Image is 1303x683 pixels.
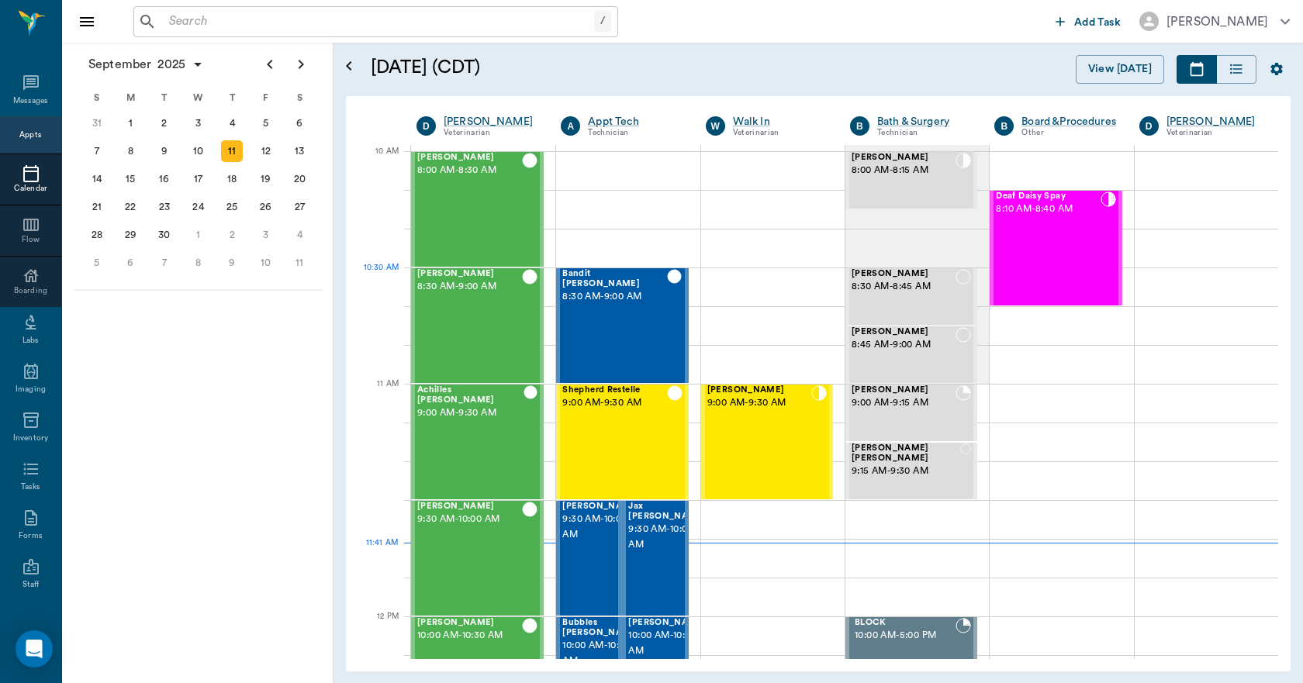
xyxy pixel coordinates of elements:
div: Sunday, September 21, 2025 [86,196,108,218]
div: M [114,86,148,109]
button: View [DATE] [1076,55,1164,84]
span: 10:00 AM - 5:00 PM [855,628,956,643]
div: Friday, September 12, 2025 [255,140,277,162]
div: CHECKED_IN, 9:00 AM - 9:30 AM [701,384,833,500]
a: Board &Procedures [1021,114,1116,129]
div: / [594,11,611,32]
span: [PERSON_NAME] [852,269,956,279]
a: Walk In [733,114,827,129]
div: CHECKED_OUT, 9:30 AM - 10:00 AM [411,500,544,616]
button: Open calendar [340,36,358,96]
div: NOT_CONFIRMED, 8:30 AM - 8:45 AM [845,267,977,326]
span: 9:00 AM - 9:30 AM [417,405,524,421]
div: CHECKED_IN, 8:00 AM - 8:15 AM [845,151,977,209]
div: Sunday, September 28, 2025 [86,224,108,246]
div: D [416,116,436,136]
div: [PERSON_NAME] [1166,114,1260,129]
div: NOT_CONFIRMED, 9:15 AM - 9:30 AM [845,442,977,500]
div: Monday, September 8, 2025 [119,140,141,162]
div: CHECKED_OUT, 9:30 AM - 10:00 AM [622,500,688,616]
div: Veterinarian [1166,126,1260,140]
div: Monday, September 15, 2025 [119,168,141,190]
div: CHECKED_OUT, 8:30 AM - 9:00 AM [411,267,544,384]
div: Friday, September 5, 2025 [255,112,277,134]
div: Saturday, October 4, 2025 [289,224,310,246]
div: Sunday, October 5, 2025 [86,252,108,274]
div: Tuesday, September 30, 2025 [154,224,175,246]
div: CHECKED_OUT, 9:00 AM - 9:30 AM [556,384,688,500]
span: 9:00 AM - 9:30 AM [562,395,666,411]
div: Tasks [21,481,40,493]
div: CHECKED_OUT, 8:00 AM - 8:30 AM [411,151,544,267]
div: 10 AM [358,143,399,182]
div: D [1139,116,1159,136]
span: [PERSON_NAME] [417,269,522,279]
span: September [85,53,154,75]
div: CHECKED_IN, 8:10 AM - 8:40 AM [990,190,1122,306]
a: Bath & Surgery [877,114,971,129]
div: S [80,86,114,109]
div: Saturday, September 20, 2025 [289,168,310,190]
span: [PERSON_NAME] [417,153,522,163]
div: [PERSON_NAME] [1166,12,1268,31]
div: Friday, October 3, 2025 [255,224,277,246]
div: Friday, September 19, 2025 [255,168,277,190]
div: B [994,116,1014,136]
span: [PERSON_NAME] [707,385,811,395]
div: Other [1021,126,1116,140]
a: [PERSON_NAME] [444,114,537,129]
div: Tuesday, September 9, 2025 [154,140,175,162]
div: Imaging [16,384,46,395]
div: 11 AM [358,376,399,415]
div: CHECKED_OUT, 9:00 AM - 9:30 AM [411,384,544,500]
div: Wednesday, October 1, 2025 [188,224,209,246]
div: Saturday, September 27, 2025 [289,196,310,218]
a: Appt Tech [588,114,682,129]
span: Achilles [PERSON_NAME] [417,385,524,405]
div: Saturday, September 13, 2025 [289,140,310,162]
div: Monday, October 6, 2025 [119,252,141,274]
button: [PERSON_NAME] [1127,7,1302,36]
div: Forms [19,530,42,542]
span: 9:30 AM - 10:00 AM [562,512,640,543]
span: 8:45 AM - 9:00 AM [852,337,956,353]
div: Wednesday, October 8, 2025 [188,252,209,274]
div: Monday, September 1, 2025 [119,112,141,134]
div: Friday, September 26, 2025 [255,196,277,218]
span: 9:00 AM - 9:15 AM [852,395,956,411]
div: Wednesday, September 17, 2025 [188,168,209,190]
span: 8:30 AM - 8:45 AM [852,279,956,295]
span: 10:00 AM - 10:30 AM [562,638,640,669]
div: Wednesday, September 24, 2025 [188,196,209,218]
span: Deaf Daisy Spay [996,191,1100,202]
span: BLOCK [855,618,956,628]
div: Monday, September 29, 2025 [119,224,141,246]
div: NOT_CONFIRMED, 8:45 AM - 9:00 AM [845,326,977,384]
span: 8:30 AM - 9:00 AM [562,289,667,305]
div: Thursday, October 9, 2025 [221,252,243,274]
div: Sunday, August 31, 2025 [86,112,108,134]
span: 9:00 AM - 9:30 AM [707,395,811,411]
div: Thursday, September 4, 2025 [221,112,243,134]
span: [PERSON_NAME] [852,327,956,337]
div: B [850,116,869,136]
span: [PERSON_NAME] [562,502,640,512]
div: Today, Thursday, September 11, 2025 [221,140,243,162]
span: 8:00 AM - 8:15 AM [852,163,956,178]
div: T [215,86,249,109]
div: Sunday, September 7, 2025 [86,140,108,162]
div: Staff [22,579,39,591]
button: September2025 [81,49,212,80]
span: Jax [PERSON_NAME] [628,502,706,522]
div: Veterinarian [444,126,537,140]
div: BOOKED, 9:00 AM - 9:15 AM [845,384,977,442]
div: Appts [19,129,41,141]
span: 9:15 AM - 9:30 AM [852,464,961,479]
div: Inventory [13,433,48,444]
div: Labs [22,335,39,347]
span: 9:30 AM - 10:00 AM [628,522,706,553]
div: S [282,86,316,109]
